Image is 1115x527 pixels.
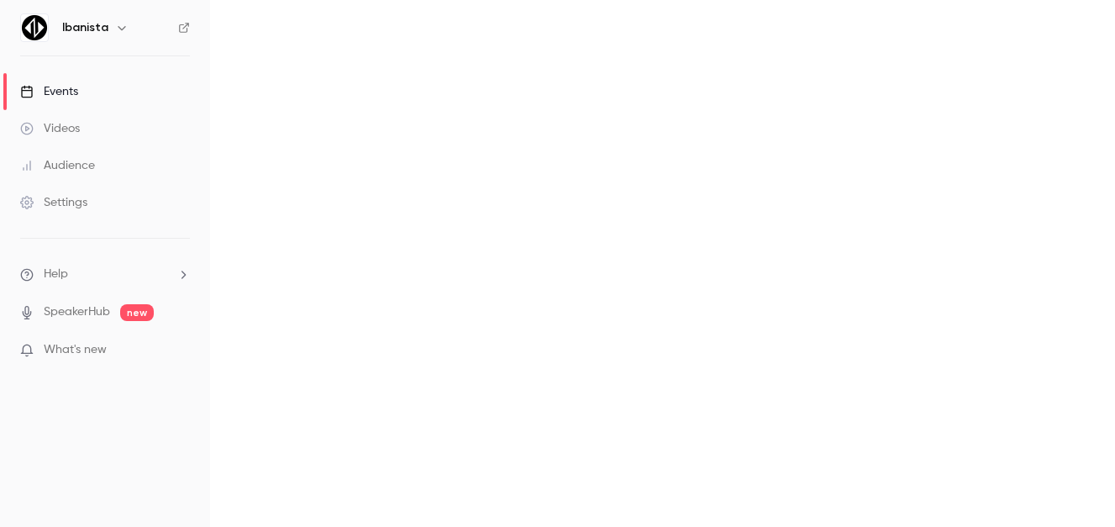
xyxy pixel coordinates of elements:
div: Videos [20,120,80,137]
h6: Ibanista [62,19,108,36]
div: Settings [20,194,87,211]
li: help-dropdown-opener [20,266,190,283]
div: Events [20,83,78,100]
span: Help [44,266,68,283]
div: Audience [20,157,95,174]
a: SpeakerHub [44,303,110,321]
img: Ibanista [21,14,48,41]
span: new [120,304,154,321]
span: What's new [44,341,107,359]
